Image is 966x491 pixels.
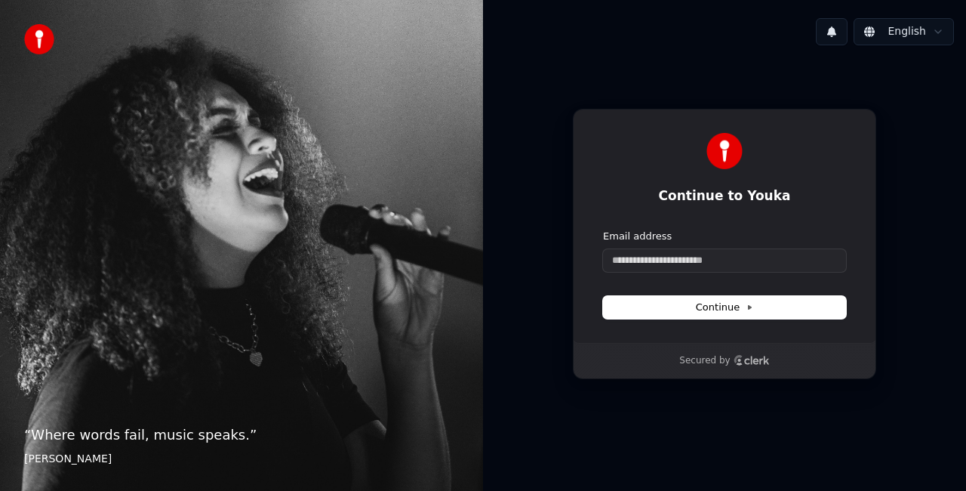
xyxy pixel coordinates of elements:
[734,355,770,366] a: Clerk logo
[696,301,753,314] span: Continue
[603,230,672,243] label: Email address
[24,425,459,446] p: “ Where words fail, music speaks. ”
[706,133,743,169] img: Youka
[24,452,459,467] footer: [PERSON_NAME]
[679,355,730,367] p: Secured by
[24,24,54,54] img: youka
[603,187,846,205] h1: Continue to Youka
[603,296,846,319] button: Continue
